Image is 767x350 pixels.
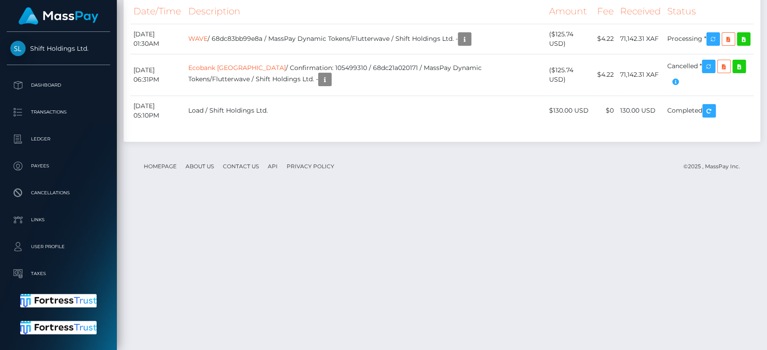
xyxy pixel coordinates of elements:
p: Taxes [10,267,106,280]
img: MassPay Logo [18,7,98,25]
span: Shift Holdings Ltd. [7,44,110,52]
p: Payees [10,159,106,173]
p: User Profile [10,240,106,254]
img: Shift Holdings Ltd. [10,41,26,56]
p: Ledger [10,132,106,146]
img: Fortress Trust [20,294,97,307]
p: Cancellations [10,186,106,200]
img: Fortress Trust [20,321,97,334]
p: Transactions [10,105,106,119]
p: Links [10,213,106,227]
p: Dashboard [10,79,106,92]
